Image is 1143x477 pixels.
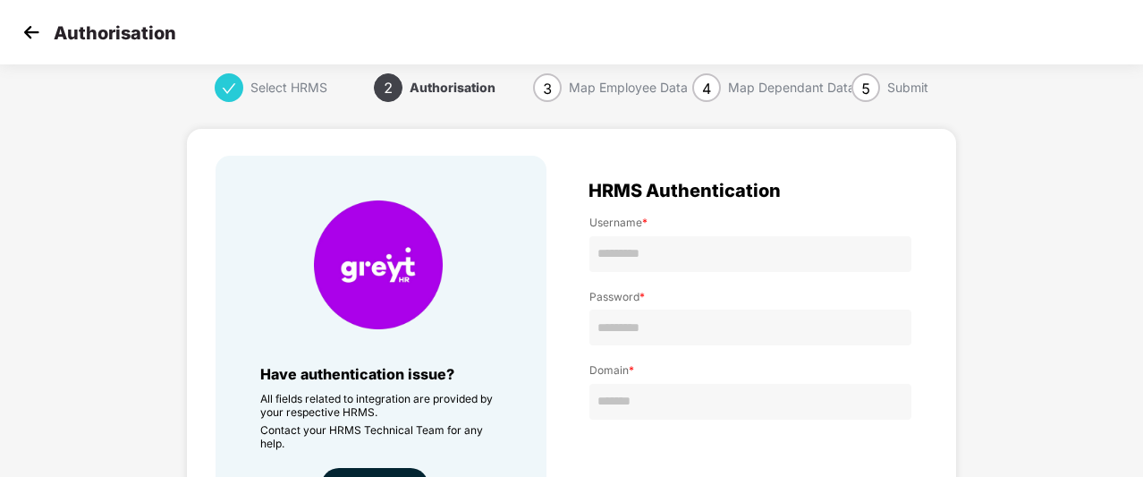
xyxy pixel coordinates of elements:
[861,80,870,98] span: 5
[569,73,688,102] div: Map Employee Data
[18,19,45,46] img: svg+xml;base64,PHN2ZyB4bWxucz0iaHR0cDovL3d3dy53My5vcmcvMjAwMC9zdmciIHdpZHRoPSIzMCIgaGVpZ2h0PSIzMC...
[250,73,327,102] div: Select HRMS
[543,80,552,98] span: 3
[887,73,928,102] div: Submit
[54,22,176,44] p: Authorisation
[589,216,911,229] label: Username
[260,392,502,419] p: All fields related to integration are provided by your respective HRMS.
[410,73,495,102] div: Authorisation
[384,79,393,97] span: 2
[588,183,781,198] span: HRMS Authentication
[260,365,454,383] span: Have authentication issue?
[702,80,711,98] span: 4
[589,363,911,377] label: Domain
[589,290,911,303] label: Password
[314,200,443,329] img: HRMS Company Icon
[222,81,236,96] span: check
[260,423,502,450] p: Contact your HRMS Technical Team for any help.
[728,73,855,102] div: Map Dependant Data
